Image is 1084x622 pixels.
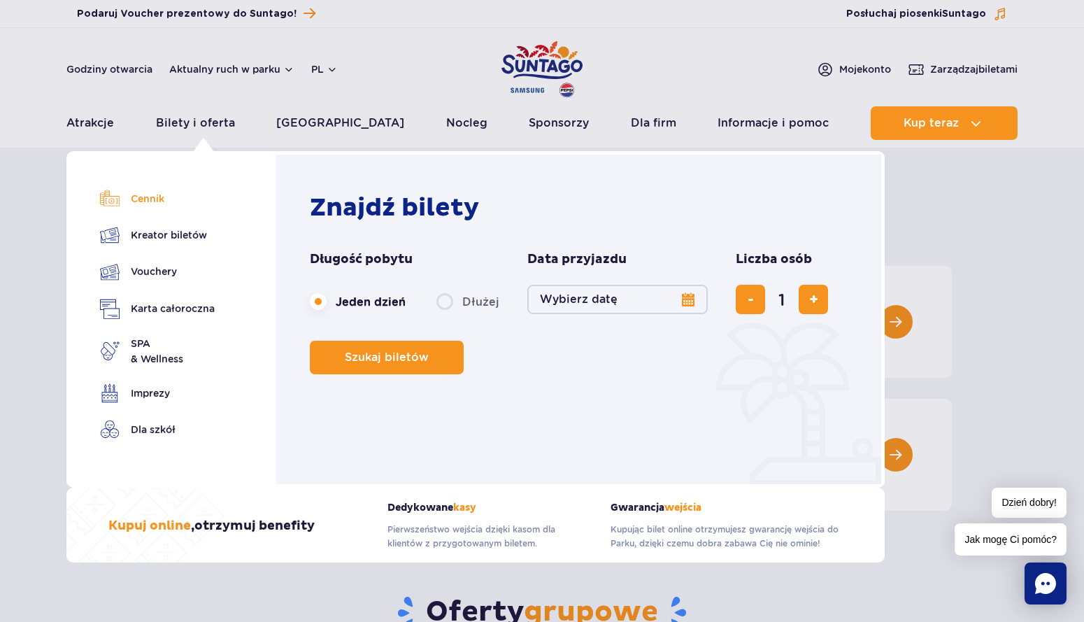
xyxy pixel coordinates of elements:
[100,189,215,208] a: Cennik
[817,61,891,78] a: Mojekonto
[529,106,589,140] a: Sponsorzy
[310,251,413,268] span: Długość pobytu
[310,251,855,374] form: Planowanie wizyty w Park of Poland
[100,336,215,367] a: SPA& Wellness
[100,299,215,319] a: Karta całoroczna
[664,502,701,514] span: wejścia
[276,106,404,140] a: [GEOGRAPHIC_DATA]
[955,523,1067,556] span: Jak mogę Ci pomóc?
[930,62,1018,76] span: Zarządzaj biletami
[310,341,464,374] button: Szukaj biletów
[908,61,1018,78] a: Zarządzajbiletami
[765,283,799,316] input: liczba biletów
[311,62,338,76] button: pl
[992,488,1067,518] span: Dzień dobry!
[736,285,765,314] button: usuń bilet
[131,336,183,367] span: SPA & Wellness
[611,523,843,551] p: Kupując bilet online otrzymujesz gwarancję wejścia do Parku, dzięki czemu dobra zabawa Cię nie om...
[156,106,235,140] a: Bilety i oferta
[66,106,114,140] a: Atrakcje
[871,106,1018,140] button: Kup teraz
[436,287,499,316] label: Dłużej
[527,251,627,268] span: Data przyjazdu
[310,192,855,223] h2: Znajdź bilety
[108,518,191,534] span: Kupuj online
[718,106,829,140] a: Informacje i pomoc
[387,523,590,551] p: Pierwszeństwo wejścia dzięki kasom dla klientów z przygotowanym biletem.
[1025,563,1067,605] div: Chat
[527,285,708,314] button: Wybierz datę
[310,287,406,316] label: Jeden dzień
[446,106,487,140] a: Nocleg
[453,502,476,514] span: kasy
[169,64,294,75] button: Aktualny ruch w parku
[839,62,891,76] span: Moje konto
[100,262,215,282] a: Vouchery
[736,251,812,268] span: Liczba osób
[100,225,215,245] a: Kreator biletów
[904,117,959,129] span: Kup teraz
[108,518,315,535] h3: , otrzymuj benefity
[611,502,843,514] strong: Gwarancja
[345,351,429,364] span: Szukaj biletów
[66,62,152,76] a: Godziny otwarcia
[799,285,828,314] button: dodaj bilet
[631,106,676,140] a: Dla firm
[100,420,215,439] a: Dla szkół
[387,502,590,514] strong: Dedykowane
[100,383,215,403] a: Imprezy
